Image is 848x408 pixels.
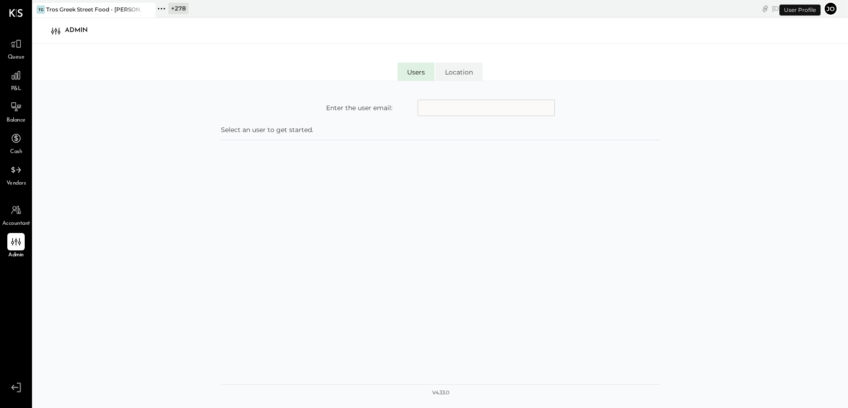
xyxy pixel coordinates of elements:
[10,148,22,156] span: Cash
[0,130,32,156] a: Cash
[6,117,26,125] span: Balance
[0,35,32,62] a: Queue
[0,67,32,93] a: P&L
[772,4,821,13] div: [DATE]
[0,161,32,188] a: Vendors
[435,63,483,81] li: Location
[0,98,32,125] a: Balance
[46,5,142,13] div: Tros Greek Street Food - [PERSON_NAME]
[397,63,435,81] li: Users
[823,1,838,16] button: Jo
[11,85,21,93] span: P&L
[8,251,24,260] span: Admin
[779,5,821,16] div: User Profile
[0,233,32,260] a: Admin
[37,5,45,14] div: TG
[432,389,449,397] div: v 4.33.0
[221,125,660,134] p: Select an user to get started.
[0,201,32,228] a: Accountant
[2,220,30,228] span: Accountant
[326,103,392,112] label: Enter the user email:
[65,23,97,38] div: Admin
[6,180,26,188] span: Vendors
[8,53,25,62] span: Queue
[761,4,770,13] div: copy link
[168,3,188,14] div: + 278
